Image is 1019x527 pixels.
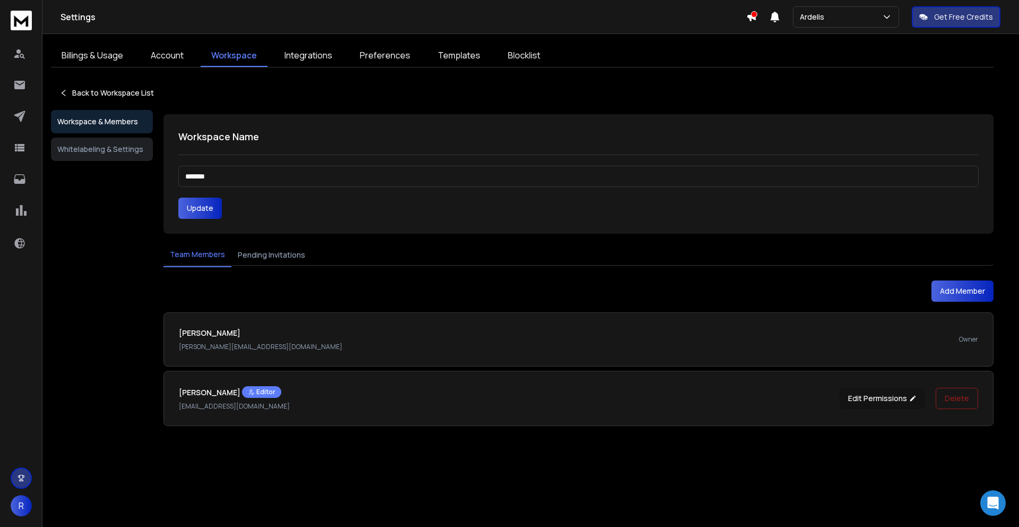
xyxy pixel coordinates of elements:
p: Get Free Credits [934,12,993,22]
button: Get Free Credits [912,6,1000,28]
button: Update [178,198,222,219]
button: R [11,495,32,516]
button: Back to Workspace List [51,82,162,104]
a: Blocklist [497,45,551,67]
h1: [PERSON_NAME] [179,386,290,398]
button: Delete [936,388,978,409]
button: Whitelabeling & Settings [51,138,153,161]
button: Team Members [163,243,231,267]
img: logo [11,11,32,30]
button: Edit Permissions [840,388,925,409]
button: Workspace & Members [51,110,153,133]
a: Workspace [201,45,267,67]
div: Open Intercom Messenger [980,490,1006,516]
a: Preferences [349,45,421,67]
a: Account [140,45,194,67]
h1: Settings [61,11,746,23]
a: Integrations [274,45,343,67]
a: Templates [427,45,491,67]
p: Ardelis [800,12,828,22]
a: Back to Workspace List [59,88,154,98]
p: Editor [248,388,275,396]
h1: [PERSON_NAME] [179,328,342,338]
p: [PERSON_NAME][EMAIL_ADDRESS][DOMAIN_NAME] [179,343,342,351]
a: Billings & Usage [51,45,134,67]
button: Pending Invitations [231,243,312,267]
p: [EMAIL_ADDRESS][DOMAIN_NAME] [179,402,290,411]
p: Owner [959,335,978,344]
button: Add Member [931,280,994,302]
h1: Workspace Name [178,129,979,144]
p: Back to Workspace List [72,88,154,98]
